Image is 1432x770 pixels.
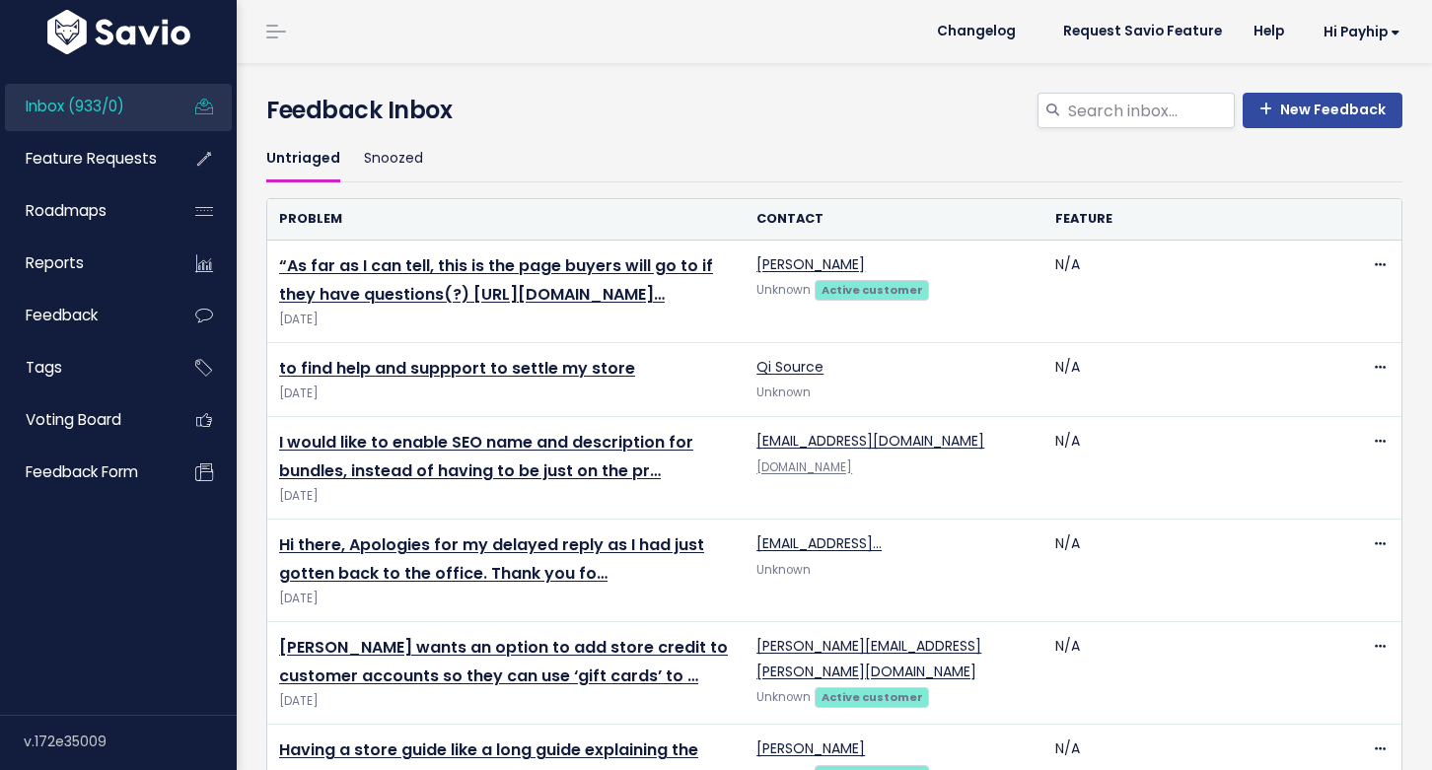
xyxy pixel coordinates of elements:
[937,25,1016,38] span: Changelog
[26,461,138,482] span: Feedback form
[756,689,811,705] span: Unknown
[756,385,811,400] span: Unknown
[26,357,62,378] span: Tags
[5,241,164,286] a: Reports
[279,589,733,609] span: [DATE]
[756,459,852,475] a: [DOMAIN_NAME]
[1047,17,1238,46] a: Request Savio Feature
[1043,622,1342,725] td: N/A
[26,252,84,273] span: Reports
[1043,241,1342,343] td: N/A
[1238,17,1300,46] a: Help
[5,136,164,181] a: Feature Requests
[745,199,1043,240] th: Contact
[24,716,237,767] div: v.172e35009
[5,345,164,390] a: Tags
[279,636,728,687] a: [PERSON_NAME] wants an option to add store credit to customer accounts so they can use ‘gift card...
[756,533,882,553] a: [EMAIL_ADDRESS]…
[815,686,929,706] a: Active customer
[5,293,164,338] a: Feedback
[266,136,340,182] a: Untriaged
[279,357,635,380] a: to find help and suppport to settle my store
[5,84,164,129] a: Inbox (933/0)
[364,136,423,182] a: Snoozed
[5,450,164,495] a: Feedback form
[42,10,195,54] img: logo-white.9d6f32f41409.svg
[822,689,923,705] strong: Active customer
[1043,520,1342,622] td: N/A
[756,636,981,680] a: [PERSON_NAME][EMAIL_ADDRESS][PERSON_NAME][DOMAIN_NAME]
[5,397,164,443] a: Voting Board
[815,279,929,299] a: Active customer
[822,282,923,298] strong: Active customer
[267,199,745,240] th: Problem
[1043,199,1342,240] th: Feature
[1300,17,1416,47] a: Hi Payhip
[266,136,1402,182] ul: Filter feature requests
[5,188,164,234] a: Roadmaps
[26,96,124,116] span: Inbox (933/0)
[26,409,121,430] span: Voting Board
[279,533,704,585] a: Hi there, Apologies for my delayed reply as I had just gotten back to the office. Thank you fo…
[26,200,107,221] span: Roadmaps
[1324,25,1400,39] span: Hi Payhip
[756,431,984,451] a: [EMAIL_ADDRESS][DOMAIN_NAME]
[756,357,823,377] a: Qi Source
[26,305,98,325] span: Feedback
[266,93,1402,128] h4: Feedback Inbox
[756,282,811,298] span: Unknown
[279,310,733,330] span: [DATE]
[279,384,733,404] span: [DATE]
[1043,417,1342,520] td: N/A
[1243,93,1402,128] a: New Feedback
[756,254,865,274] a: [PERSON_NAME]
[279,254,713,306] a: “As far as I can tell, this is the page buyers will go to if they have questions(?) [URL][DOMAIN_...
[1043,343,1342,417] td: N/A
[756,738,865,758] a: [PERSON_NAME]
[279,486,733,507] span: [DATE]
[26,148,157,169] span: Feature Requests
[756,562,811,578] span: Unknown
[279,431,693,482] a: I would like to enable SEO name and description for bundles, instead of having to be just on the pr…
[279,691,733,712] span: [DATE]
[1066,93,1235,128] input: Search inbox...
